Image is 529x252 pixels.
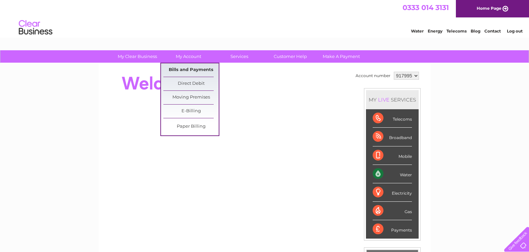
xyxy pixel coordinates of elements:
div: Gas [373,202,412,220]
a: Make A Payment [314,50,369,63]
a: Telecoms [446,28,467,34]
a: Energy [428,28,442,34]
a: Moving Premises [163,91,219,104]
div: Broadband [373,128,412,146]
a: E-Billing [163,105,219,118]
div: Clear Business is a trading name of Verastar Limited (registered in [GEOGRAPHIC_DATA] No. 3667643... [106,4,423,33]
div: LIVE [377,97,391,103]
div: Mobile [373,146,412,165]
a: My Account [161,50,216,63]
div: MY SERVICES [366,90,419,109]
a: Bills and Payments [163,63,219,77]
div: Electricity [373,183,412,202]
a: Direct Debit [163,77,219,90]
div: Water [373,165,412,183]
a: Blog [471,28,480,34]
a: Log out [507,28,523,34]
a: Contact [484,28,501,34]
div: Payments [373,220,412,238]
a: 0333 014 3131 [403,3,449,12]
div: Telecoms [373,109,412,128]
a: My Clear Business [110,50,165,63]
a: Water [411,28,424,34]
a: Paper Billing [163,120,219,133]
img: logo.png [18,17,53,38]
a: Customer Help [263,50,318,63]
td: Account number [354,70,392,81]
a: Services [212,50,267,63]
